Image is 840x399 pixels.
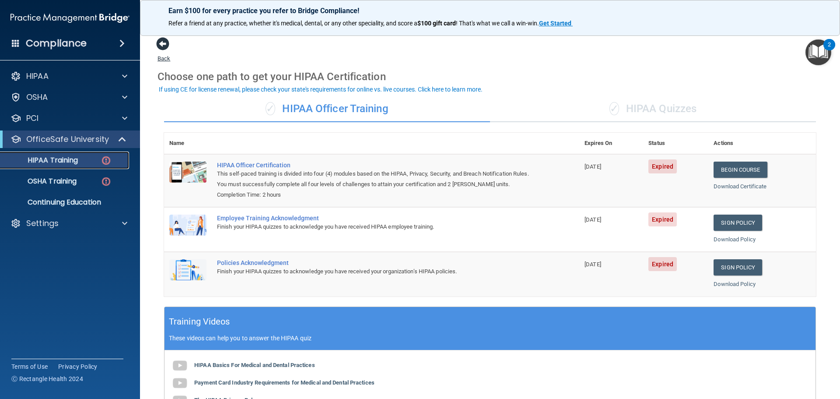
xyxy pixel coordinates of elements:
div: If using CE for license renewal, please check your state's requirements for online vs. live cours... [159,86,483,92]
span: ! That's what we call a win-win. [456,20,539,27]
div: Finish your HIPAA quizzes to acknowledge you have received HIPAA employee training. [217,222,535,232]
button: If using CE for license renewal, please check your state's requirements for online vs. live cours... [157,85,484,94]
th: Status [643,133,708,154]
a: OfficeSafe University [10,134,127,145]
a: Sign Policy [714,215,762,231]
img: gray_youtube_icon.38fcd6cc.png [171,374,189,392]
img: danger-circle.6113f641.png [101,155,112,166]
div: Policies Acknowledgment [217,259,535,266]
a: Get Started [539,20,573,27]
a: Back [157,45,170,62]
div: Finish your HIPAA quizzes to acknowledge you have received your organization’s HIPAA policies. [217,266,535,277]
p: Continuing Education [6,198,125,207]
span: Expired [648,257,677,271]
p: HIPAA [26,71,49,81]
p: HIPAA Training [6,156,78,165]
a: PCI [10,113,127,124]
div: 2 [828,45,831,56]
a: Download Policy [714,236,756,243]
span: ✓ [609,102,619,115]
th: Actions [708,133,816,154]
span: [DATE] [584,216,601,223]
span: Ⓒ Rectangle Health 2024 [11,374,83,383]
span: ✓ [266,102,275,115]
p: OfficeSafe University [26,134,109,145]
th: Name [164,133,212,154]
div: Choose one path to get your HIPAA Certification [157,64,822,89]
img: danger-circle.6113f641.png [101,176,112,187]
b: HIPAA Basics For Medical and Dental Practices [194,362,315,368]
h4: Compliance [26,37,87,49]
a: Privacy Policy [58,362,98,371]
th: Expires On [579,133,643,154]
img: PMB logo [10,9,129,27]
span: [DATE] [584,163,601,170]
h5: Training Videos [169,314,230,329]
div: Completion Time: 2 hours [217,190,535,200]
p: OSHA Training [6,177,77,186]
a: Sign Policy [714,259,762,275]
div: HIPAA Quizzes [490,96,816,122]
strong: Get Started [539,20,571,27]
a: OSHA [10,92,127,102]
a: HIPAA [10,71,127,81]
a: Download Certificate [714,183,766,190]
p: PCI [26,113,38,124]
p: These videos can help you to answer the HIPAA quiz [169,335,811,342]
span: Expired [648,212,677,226]
div: This self-paced training is divided into four (4) modules based on the HIPAA, Privacy, Security, ... [217,169,535,190]
img: gray_youtube_icon.38fcd6cc.png [171,357,189,374]
strong: $100 gift card [417,20,456,27]
a: Terms of Use [11,362,48,371]
div: HIPAA Officer Training [164,96,490,122]
a: Begin Course [714,162,767,178]
a: Download Policy [714,281,756,287]
div: Employee Training Acknowledgment [217,215,535,222]
a: HIPAA Officer Certification [217,162,535,169]
span: [DATE] [584,261,601,268]
p: OSHA [26,92,48,102]
span: Refer a friend at any practice, whether it's medical, dental, or any other speciality, and score a [168,20,417,27]
button: Open Resource Center, 2 new notifications [805,39,831,65]
p: Settings [26,218,59,229]
p: Earn $100 for every practice you refer to Bridge Compliance! [168,7,812,15]
a: Settings [10,218,127,229]
b: Payment Card Industry Requirements for Medical and Dental Practices [194,379,374,386]
span: Expired [648,159,677,173]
